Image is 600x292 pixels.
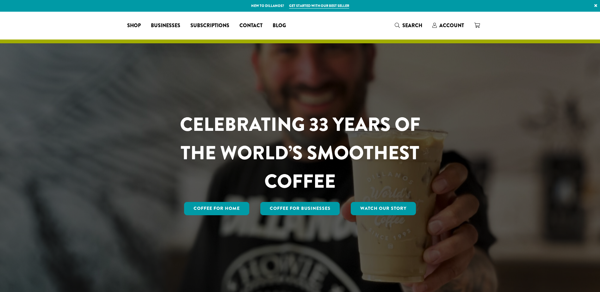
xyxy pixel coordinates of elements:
span: Businesses [151,22,180,30]
span: Account [439,22,464,29]
span: Subscriptions [190,22,229,30]
a: Coffee for Home [184,202,249,215]
span: Shop [127,22,141,30]
a: Shop [122,21,146,31]
span: Search [402,22,422,29]
a: Watch Our Story [351,202,416,215]
h1: CELEBRATING 33 YEARS OF THE WORLD’S SMOOTHEST COFFEE [161,110,439,196]
span: Blog [273,22,286,30]
span: Contact [239,22,263,30]
a: Get started with our best seller [289,3,349,9]
a: Coffee For Businesses [260,202,340,215]
a: Search [390,20,427,31]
